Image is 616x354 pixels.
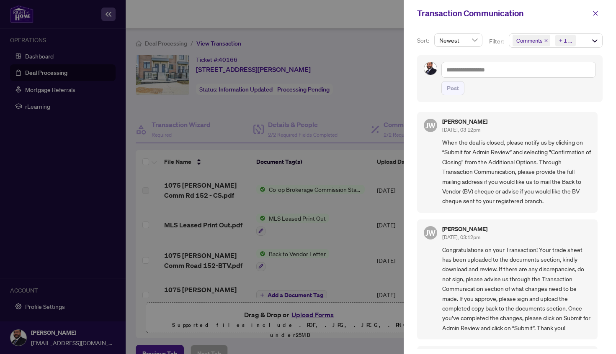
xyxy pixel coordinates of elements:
[417,36,431,45] p: Sort:
[559,36,572,45] span: + 1 ...
[555,35,576,46] span: + 1 ...
[489,37,505,46] p: Filter:
[442,234,480,240] span: [DATE], 03:12pm
[516,36,542,45] span: Comments
[442,138,591,206] span: When the deal is closed, please notify us by clicking on “Submit for Admin Review” and selecting ...
[425,120,436,131] span: JW
[441,81,464,95] button: Post
[442,245,591,333] span: Congratulations on your Transaction! Your trade sheet has been uploaded to the documents section,...
[439,34,477,46] span: Newest
[442,226,487,232] h5: [PERSON_NAME]
[424,62,437,75] img: Profile Icon
[593,10,598,16] span: close
[442,127,480,133] span: [DATE], 03:12pm
[425,227,436,239] span: JW
[442,119,487,125] h5: [PERSON_NAME]
[544,38,548,43] span: close
[513,35,550,46] span: Comments
[417,7,588,20] div: Transaction Communication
